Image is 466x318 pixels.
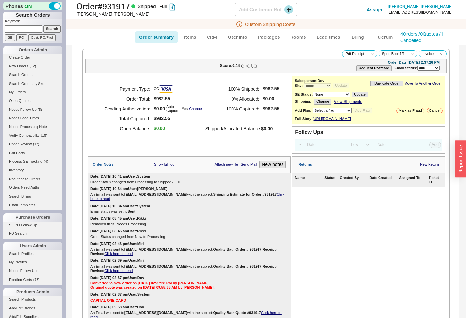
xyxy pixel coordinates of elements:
[3,259,62,266] a: My Profiles
[3,132,62,139] a: Verify Compatibility(15)
[295,84,303,87] b: Site:
[33,142,39,146] span: ( 12 )
[259,161,286,168] button: New notes
[104,252,133,256] a: Click here to read
[90,180,288,184] div: Order Status changed from Processing to Shipped - Full
[205,94,259,104] h5: 0 % Allocated:
[76,2,235,11] h1: Order # 931917
[9,64,28,68] span: New Orders
[189,107,202,111] a: Change
[313,117,351,121] a: [URL][DOMAIN_NAME]
[9,269,37,273] span: Needs Follow Up
[124,192,187,196] b: [EMAIL_ADDRESS][DOMAIN_NAME]
[9,142,32,146] span: Under Review
[334,99,362,104] a: View Shipments
[295,117,312,121] div: Full Story:
[295,99,311,104] b: Shipping:
[3,12,62,19] h1: Search Orders
[286,31,310,43] a: Rooms
[388,4,453,9] a: [PERSON_NAME] [PERSON_NAME]
[154,116,202,121] span: $982.55
[30,64,36,68] span: ( 12 )
[90,229,146,233] div: Date: [DATE] 08:45 am User: Rikki
[104,269,133,273] a: Click here to read
[90,292,150,297] div: Date: [DATE] 02:37 pm User: System
[404,81,442,86] a: Move To Another Order
[5,19,62,25] p: Keyword:
[346,31,369,43] a: Billing
[346,52,364,56] span: Pdf Receipt
[254,31,284,43] a: Packages
[396,108,424,113] button: Mark as Fraud
[202,31,222,43] a: CRM
[235,3,297,16] div: Add Customer Ref
[90,235,288,239] div: Order Status changed from New to Processing
[220,64,240,68] div: Score: 0.44
[263,106,280,111] span: $982.55
[96,104,150,114] h5: Pending Authorization:
[90,192,285,201] a: Click here to read
[399,176,427,184] div: Assigned To
[3,2,62,10] div: Phones
[419,50,437,57] button: Invoice
[154,106,165,111] span: $0.00
[314,99,331,104] button: Change
[261,126,273,131] span: $0.00
[3,213,62,221] div: Purchase Orders
[298,162,312,167] div: Returns
[295,92,313,96] b: SE Status:
[3,242,62,250] div: Users Admin
[374,140,395,149] input: Note
[90,187,168,191] div: Date: [DATE] 10:34 am User: [PERSON_NAME]
[3,184,62,191] a: Orders Need Auths
[90,281,288,285] div: Converted to New order on [DATE] 02:37:28 PM by [PERSON_NAME].
[43,25,61,32] input: Search
[213,311,261,315] b: Quality Bath Quote #931917
[166,105,180,113] div: Auto Capture:
[3,158,62,165] a: Process SE Tracking(4)
[3,267,62,274] a: Needs Follow Up
[3,193,62,200] a: Search Billing
[3,97,62,104] a: Open Quotes
[44,159,48,163] span: ( 4 )
[3,176,62,183] a: Reauthorize Orders
[3,80,62,87] a: Search Orders by Sku
[429,109,440,113] span: Cancel
[399,109,422,113] span: Mark as Fraud
[400,31,443,43] a: 4Orders /0Quotes /1 Cancelled
[154,126,165,131] span: $0.00
[429,176,443,184] div: Ticket ID
[324,176,338,184] div: Status
[124,311,187,315] b: [EMAIL_ADDRESS][DOMAIN_NAME]
[3,141,62,148] a: Under Review(12)
[342,50,368,57] button: Pdf Receipt
[93,162,114,167] div: Order Notes
[367,6,382,13] button: Assign
[28,34,56,41] input: Cust. PO/Proj
[96,124,150,134] h5: Open Balance:
[3,123,62,130] a: Needs Processing Note
[90,298,126,302] strong: CAPITAL ONE CARD
[427,108,443,113] button: Cancel
[205,124,260,133] h5: Shipped/Allocated Balance
[205,84,259,94] h5: 100 % Shipped:
[263,96,280,102] span: $0.00
[295,109,311,112] b: Add Flag:
[295,79,324,83] b: Salesperson: Dov
[352,92,368,97] button: Update
[3,46,62,54] div: Orders Admin
[180,31,201,43] a: Items
[96,94,150,104] h5: Order Total:
[379,50,408,57] button: Spec Book1/1
[370,81,403,86] button: Duplicate Order
[9,159,42,163] span: Process SE Tracking
[432,142,439,147] span: Add
[41,134,48,137] span: ( 15 )
[90,216,146,221] div: Date: [DATE] 08:45 am User: Rikki
[245,22,295,27] span: Custom Shipping Costs
[205,104,259,114] h5: 100 % Captured:
[353,108,372,113] button: Add Flag
[3,276,62,283] a: Pending Certs(78)
[3,167,62,174] a: Inventory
